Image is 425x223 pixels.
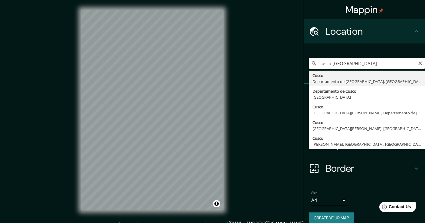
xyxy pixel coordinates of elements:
div: [GEOGRAPHIC_DATA][PERSON_NAME], Departamento de [GEOGRAPHIC_DATA], [GEOGRAPHIC_DATA] [312,110,421,116]
div: [PERSON_NAME], [GEOGRAPHIC_DATA], [GEOGRAPHIC_DATA] [312,141,421,147]
h4: Location [326,25,413,37]
button: Toggle attribution [213,200,220,207]
div: Departamento de Cusco [312,88,421,94]
h4: Mappin [345,4,384,16]
label: Size [311,190,318,196]
div: Border [304,156,425,180]
div: Cusco [312,72,421,78]
input: Pick your city or area [309,58,425,69]
div: [GEOGRAPHIC_DATA][PERSON_NAME], [GEOGRAPHIC_DATA][PERSON_NAME], [GEOGRAPHIC_DATA] [312,126,421,132]
canvas: Map [81,10,223,210]
div: Cusco [312,135,421,141]
div: Cusco [312,119,421,126]
div: Departamento de [GEOGRAPHIC_DATA], [GEOGRAPHIC_DATA] [312,78,421,84]
div: Location [304,19,425,43]
h4: Layout [326,138,413,150]
div: Cusco [312,104,421,110]
div: [GEOGRAPHIC_DATA] [312,94,421,100]
div: Layout [304,132,425,156]
div: Pins [304,84,425,108]
div: Style [304,108,425,132]
img: pin-icon.png [379,8,384,13]
div: A4 [311,196,348,205]
h4: Border [326,162,413,174]
iframe: Help widget launcher [371,199,418,216]
button: Clear [418,60,423,66]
